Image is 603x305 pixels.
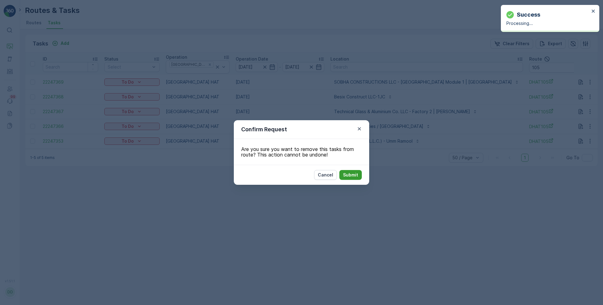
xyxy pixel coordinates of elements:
p: Submit [343,172,358,178]
button: Cancel [314,170,337,180]
button: close [591,9,596,14]
button: Submit [339,170,362,180]
p: Confirm Request [241,125,287,134]
p: Cancel [318,172,333,178]
div: Are you sure you want to remove this tasks from route? This action cannot be undone! [234,139,369,165]
p: Processing... [506,20,589,26]
p: Success [517,10,540,19]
